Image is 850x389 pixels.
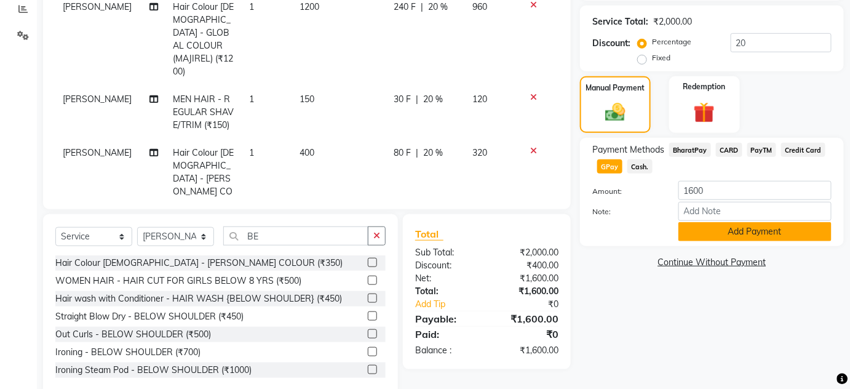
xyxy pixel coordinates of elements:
span: 320 [472,147,487,158]
div: ₹2,000.00 [487,246,568,259]
span: 20 % [423,93,443,106]
div: ₹1,600.00 [487,344,568,357]
input: Search or Scan [223,227,368,246]
a: Add Tip [406,298,500,311]
div: Sub Total: [406,246,487,259]
div: ₹0 [500,298,568,311]
div: ₹0 [487,327,568,342]
div: ₹2,000.00 [653,15,692,28]
span: 240 F [394,1,416,14]
div: ₹400.00 [487,259,568,272]
label: Manual Payment [586,82,645,94]
span: 30 F [394,93,411,106]
span: 1200 [300,1,320,12]
div: ₹1,600.00 [487,311,568,326]
span: GPay [597,159,622,174]
span: 120 [472,94,487,105]
span: 1 [249,147,254,158]
div: Discount: [592,37,630,50]
div: ₹1,600.00 [487,272,568,285]
span: 80 F [394,146,411,159]
div: Out Curls - BELOW SHOULDER (₹500) [55,328,211,341]
div: Ironing Steam Pod - BELOW SHOULDER (₹1000) [55,364,252,377]
label: Redemption [683,81,726,92]
div: Balance : [406,344,487,357]
span: 150 [300,94,315,105]
span: CARD [716,143,742,157]
div: Paid: [406,327,487,342]
span: 1 [249,1,254,12]
label: Note: [583,206,669,217]
span: Payment Methods [592,143,664,156]
span: | [416,146,418,159]
input: Amount [678,181,832,200]
span: Cash. [627,159,653,174]
span: BharatPay [669,143,711,157]
label: Percentage [652,36,691,47]
div: WOMEN HAIR - HAIR CUT FOR GIRLS BELOW 8 YRS (₹500) [55,275,301,287]
span: MEN HAIR - REGULAR SHAVE/TRIM (₹150) [173,94,234,130]
img: _gift.svg [687,100,721,126]
span: [PERSON_NAME] [63,1,132,12]
div: Hair wash with Conditioner - HAIR WASH {BELOW SHOULDER} (₹450) [55,292,342,305]
span: [PERSON_NAME] [63,147,132,158]
span: 20 % [423,146,443,159]
span: 400 [300,147,315,158]
div: Discount: [406,259,487,272]
div: Payable: [406,311,487,326]
span: 1 [249,94,254,105]
div: Total: [406,285,487,298]
span: Hair Colour [DEMOGRAPHIC_DATA] - GLOBAL COLOUR (MAJIREL) (₹1200) [173,1,234,77]
span: Credit Card [781,143,825,157]
button: Add Payment [678,222,832,241]
span: 960 [472,1,487,12]
input: Add Note [678,202,832,221]
div: Service Total: [592,15,648,28]
span: PayTM [747,143,777,157]
span: 20 % [428,1,448,14]
div: Straight Blow Dry - BELOW SHOULDER (₹450) [55,310,244,323]
div: Net: [406,272,487,285]
a: Continue Without Payment [582,256,841,269]
div: Hair Colour [DEMOGRAPHIC_DATA] - [PERSON_NAME] COLOUR (₹350) [55,257,343,270]
img: _cash.svg [599,101,632,124]
span: [PERSON_NAME] [63,94,132,105]
label: Amount: [583,186,669,197]
div: ₹1,600.00 [487,285,568,298]
span: | [421,1,423,14]
div: Ironing - BELOW SHOULDER (₹700) [55,346,201,359]
label: Fixed [652,52,670,63]
span: Hair Colour [DEMOGRAPHIC_DATA] - [PERSON_NAME] COLOUR (₹350) [173,147,234,210]
span: | [416,93,418,106]
span: Total [415,228,443,241]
